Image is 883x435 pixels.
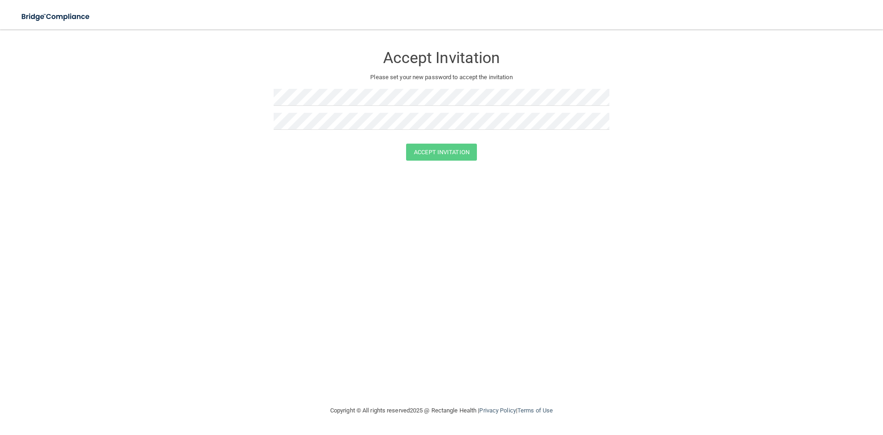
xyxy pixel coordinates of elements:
h3: Accept Invitation [274,49,609,66]
p: Please set your new password to accept the invitation [281,72,602,83]
img: bridge_compliance_login_screen.278c3ca4.svg [14,7,98,26]
a: Terms of Use [517,407,553,414]
button: Accept Invitation [406,144,477,161]
div: Copyright © All rights reserved 2025 @ Rectangle Health | | [274,396,609,425]
a: Privacy Policy [479,407,516,414]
